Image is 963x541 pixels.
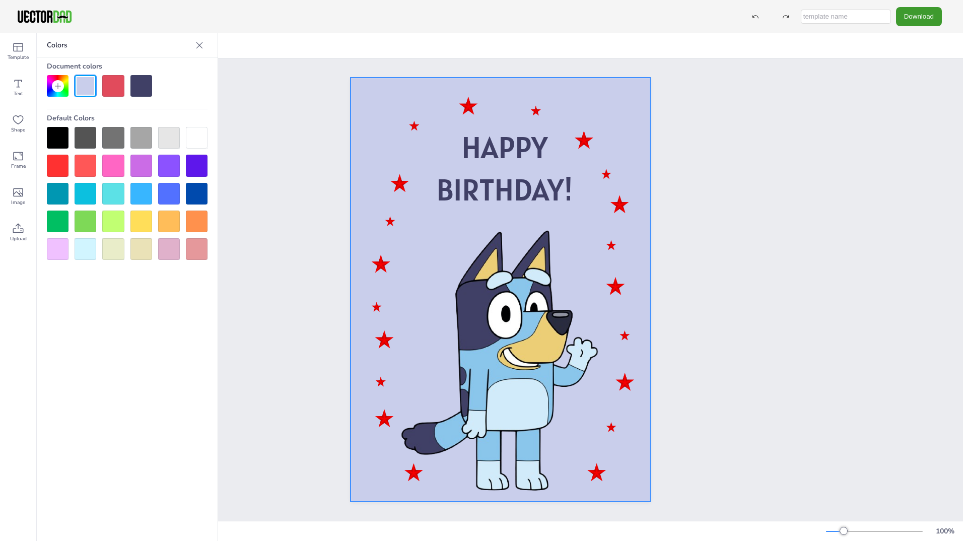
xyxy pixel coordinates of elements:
span: Upload [10,235,27,243]
span: Template [8,53,29,61]
span: HAPPY [461,128,547,167]
div: Document colors [47,57,208,75]
button: Download [896,7,942,26]
p: Colors [47,33,191,57]
input: template name [801,10,891,24]
div: Default Colors [47,109,208,127]
span: Image [11,198,25,207]
span: Text [14,90,23,98]
span: Shape [11,126,25,134]
span: Frame [11,162,26,170]
span: BIRTHDAY! [436,170,573,209]
img: VectorDad-1.png [16,9,73,24]
div: 100 % [933,526,957,536]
